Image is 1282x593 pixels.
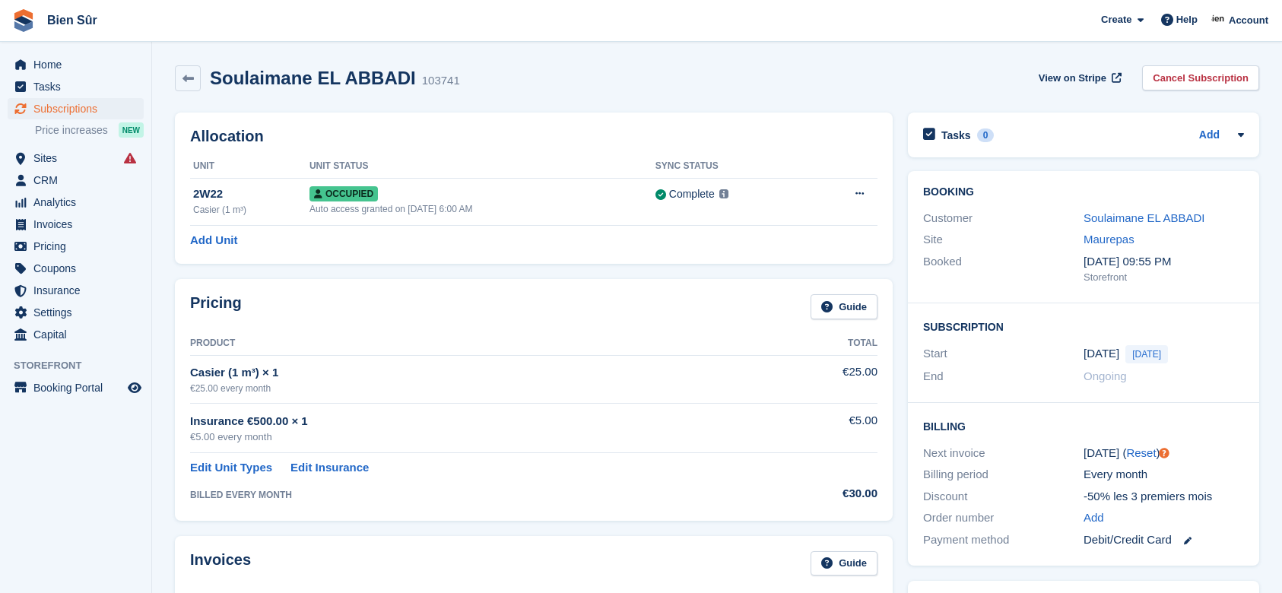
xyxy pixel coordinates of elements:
a: Guide [811,294,877,319]
span: Invoices [33,214,125,235]
span: Create [1101,12,1131,27]
div: Complete [669,186,715,202]
span: Pricing [33,236,125,257]
div: Billing period [923,466,1084,484]
div: Start [923,345,1084,363]
a: menu [8,377,144,398]
a: menu [8,54,144,75]
div: End [923,368,1084,385]
div: Tooltip anchor [1157,446,1171,460]
div: €25.00 every month [190,382,766,395]
time: 2025-08-27 23:00:00 UTC [1084,345,1119,363]
a: menu [8,302,144,323]
div: Casier (1 m³) × 1 [190,364,766,382]
span: Home [33,54,125,75]
span: Ongoing [1084,369,1127,382]
a: Soulaimane EL ABBADI [1084,211,1205,224]
a: menu [8,214,144,235]
div: [DATE] 09:55 PM [1084,253,1244,271]
a: menu [8,98,144,119]
div: €30.00 [766,485,877,503]
div: NEW [119,122,144,138]
h2: Subscription [923,319,1244,334]
a: Price increases NEW [35,122,144,138]
td: €5.00 [766,404,877,453]
span: Coupons [33,258,125,279]
span: Tasks [33,76,125,97]
a: Guide [811,551,877,576]
img: stora-icon-8386f47178a22dfd0bd8f6a31ec36ba5ce8667c1dd55bd0f319d3a0aa187defe.svg [12,9,35,32]
div: Order number [923,509,1084,527]
span: Account [1229,13,1268,28]
a: menu [8,324,144,345]
span: Capital [33,324,125,345]
div: Storefront [1084,270,1244,285]
a: Reset [1126,446,1156,459]
span: View on Stripe [1039,71,1106,86]
img: icon-info-grey-7440780725fd019a000dd9b08b2336e03edf1995a4989e88bcd33f0948082b44.svg [719,189,728,198]
div: 103741 [422,72,460,90]
span: Storefront [14,358,151,373]
div: Every month [1084,466,1244,484]
span: Subscriptions [33,98,125,119]
th: Sync Status [655,154,810,179]
div: 0 [977,128,995,142]
a: Edit Unit Types [190,459,272,477]
th: Unit [190,154,309,179]
div: Debit/Credit Card [1084,531,1244,549]
div: €5.00 every month [190,430,766,445]
div: Booked [923,253,1084,285]
div: Payment method [923,531,1084,549]
h2: Billing [923,418,1244,433]
a: menu [8,192,144,213]
div: [DATE] ( ) [1084,445,1244,462]
div: Customer [923,210,1084,227]
div: Auto access granted on [DATE] 6:00 AM [309,202,655,216]
div: Site [923,231,1084,249]
a: Bien Sûr [41,8,103,33]
span: CRM [33,170,125,191]
span: Analytics [33,192,125,213]
span: [DATE] [1125,345,1168,363]
img: Asmaa Habri [1211,12,1226,27]
a: menu [8,236,144,257]
a: Preview store [125,379,144,397]
span: Booking Portal [33,377,125,398]
td: €25.00 [766,355,877,403]
a: Add [1199,127,1220,144]
h2: Pricing [190,294,242,319]
a: menu [8,147,144,169]
a: Add Unit [190,232,237,249]
div: 2W22 [193,186,309,203]
span: Sites [33,147,125,169]
a: Edit Insurance [290,459,369,477]
span: Insurance [33,280,125,301]
a: Maurepas [1084,233,1134,246]
h2: Invoices [190,551,251,576]
div: -50% les 3 premiers mois [1084,488,1244,506]
a: menu [8,76,144,97]
div: BILLED EVERY MONTH [190,488,766,502]
h2: Booking [923,186,1244,198]
a: menu [8,170,144,191]
div: Discount [923,488,1084,506]
span: Occupied [309,186,378,201]
span: Price increases [35,123,108,138]
h2: Tasks [941,128,971,142]
a: Cancel Subscription [1142,65,1259,90]
div: Next invoice [923,445,1084,462]
a: menu [8,258,144,279]
th: Unit Status [309,154,655,179]
a: Add [1084,509,1104,527]
a: View on Stripe [1033,65,1125,90]
h2: Soulaimane EL ABBADI [210,68,416,88]
div: Casier (1 m³) [193,203,309,217]
th: Product [190,331,766,356]
span: Settings [33,302,125,323]
div: Insurance €500.00 × 1 [190,413,766,430]
th: Total [766,331,877,356]
span: Help [1176,12,1198,27]
h2: Allocation [190,128,877,145]
a: menu [8,280,144,301]
i: Smart entry sync failures have occurred [124,152,136,164]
